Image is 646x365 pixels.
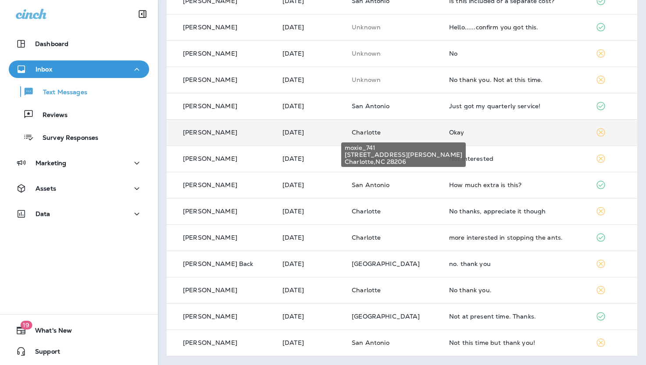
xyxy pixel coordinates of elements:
[352,50,435,57] p: This customer does not have a last location and the phone number they messaged is not assigned to...
[9,82,149,101] button: Text Messages
[9,105,149,124] button: Reviews
[449,234,582,241] div: more interested in stopping the ants.
[282,155,338,162] p: Aug 7, 2025 02:16 PM
[20,321,32,330] span: 19
[9,154,149,172] button: Marketing
[36,210,50,217] p: Data
[9,128,149,146] button: Survey Responses
[352,24,435,31] p: This customer does not have a last location and the phone number they messaged is not assigned to...
[449,313,582,320] div: Not at present time. Thanks.
[9,205,149,223] button: Data
[183,129,237,136] p: [PERSON_NAME]
[34,111,68,120] p: Reviews
[352,260,420,268] span: [GEOGRAPHIC_DATA]
[352,312,420,320] span: [GEOGRAPHIC_DATA]
[183,313,237,320] p: [PERSON_NAME]
[9,60,149,78] button: Inbox
[449,129,582,136] div: Okay
[282,76,338,83] p: Aug 8, 2025 11:32 AM
[9,35,149,53] button: Dashboard
[26,327,72,337] span: What's New
[352,128,381,136] span: Charlotte
[352,234,381,241] span: Charlotte
[352,76,435,83] p: This customer does not have a last location and the phone number they messaged is not assigned to...
[183,287,237,294] p: [PERSON_NAME]
[449,24,582,31] div: Hello......confirm you got this.
[345,158,462,165] span: Charlotte , NC 28206
[449,103,582,110] div: Just got my quarterly service!
[183,50,237,57] p: [PERSON_NAME]
[345,151,462,158] span: [STREET_ADDRESS][PERSON_NAME]
[352,102,389,110] span: San Antonio
[183,234,237,241] p: [PERSON_NAME]
[282,339,338,346] p: Aug 6, 2025 01:22 PM
[449,260,582,267] div: no. thank you
[36,159,66,167] p: Marketing
[352,207,381,215] span: Charlotte
[449,155,582,162] div: Not interested
[282,313,338,320] p: Aug 6, 2025 02:58 PM
[282,260,338,267] p: Aug 6, 2025 04:59 PM
[34,89,87,97] p: Text Messages
[26,348,60,358] span: Support
[282,208,338,215] p: Aug 7, 2025 01:55 PM
[449,339,582,346] div: Not this time but thank you!
[183,208,237,215] p: [PERSON_NAME]
[352,181,389,189] span: San Antonio
[345,144,462,151] span: moxie_741
[183,24,237,31] p: [PERSON_NAME]
[35,40,68,47] p: Dashboard
[282,103,338,110] p: Aug 8, 2025 10:57 AM
[449,208,582,215] div: No thanks, appreciate it though
[282,287,338,294] p: Aug 6, 2025 04:27 PM
[9,322,149,339] button: 19What's New
[183,339,237,346] p: [PERSON_NAME]
[183,76,237,83] p: [PERSON_NAME]
[183,181,237,188] p: [PERSON_NAME]
[9,343,149,360] button: Support
[130,5,155,23] button: Collapse Sidebar
[282,24,338,31] p: Aug 9, 2025 05:42 AM
[449,76,582,83] div: No thank you. Not at this time.
[36,66,52,73] p: Inbox
[34,134,98,142] p: Survey Responses
[282,234,338,241] p: Aug 7, 2025 01:43 PM
[183,260,253,267] p: [PERSON_NAME] Back
[352,286,381,294] span: Charlotte
[352,339,389,347] span: San Antonio
[449,287,582,294] div: No thank you.
[183,155,237,162] p: [PERSON_NAME]
[36,185,56,192] p: Assets
[282,50,338,57] p: Aug 8, 2025 11:40 AM
[282,129,338,136] p: Aug 7, 2025 09:34 PM
[449,181,582,188] div: How much extra is this?
[282,181,338,188] p: Aug 7, 2025 02:13 PM
[449,50,582,57] div: No
[183,103,237,110] p: [PERSON_NAME]
[9,180,149,197] button: Assets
